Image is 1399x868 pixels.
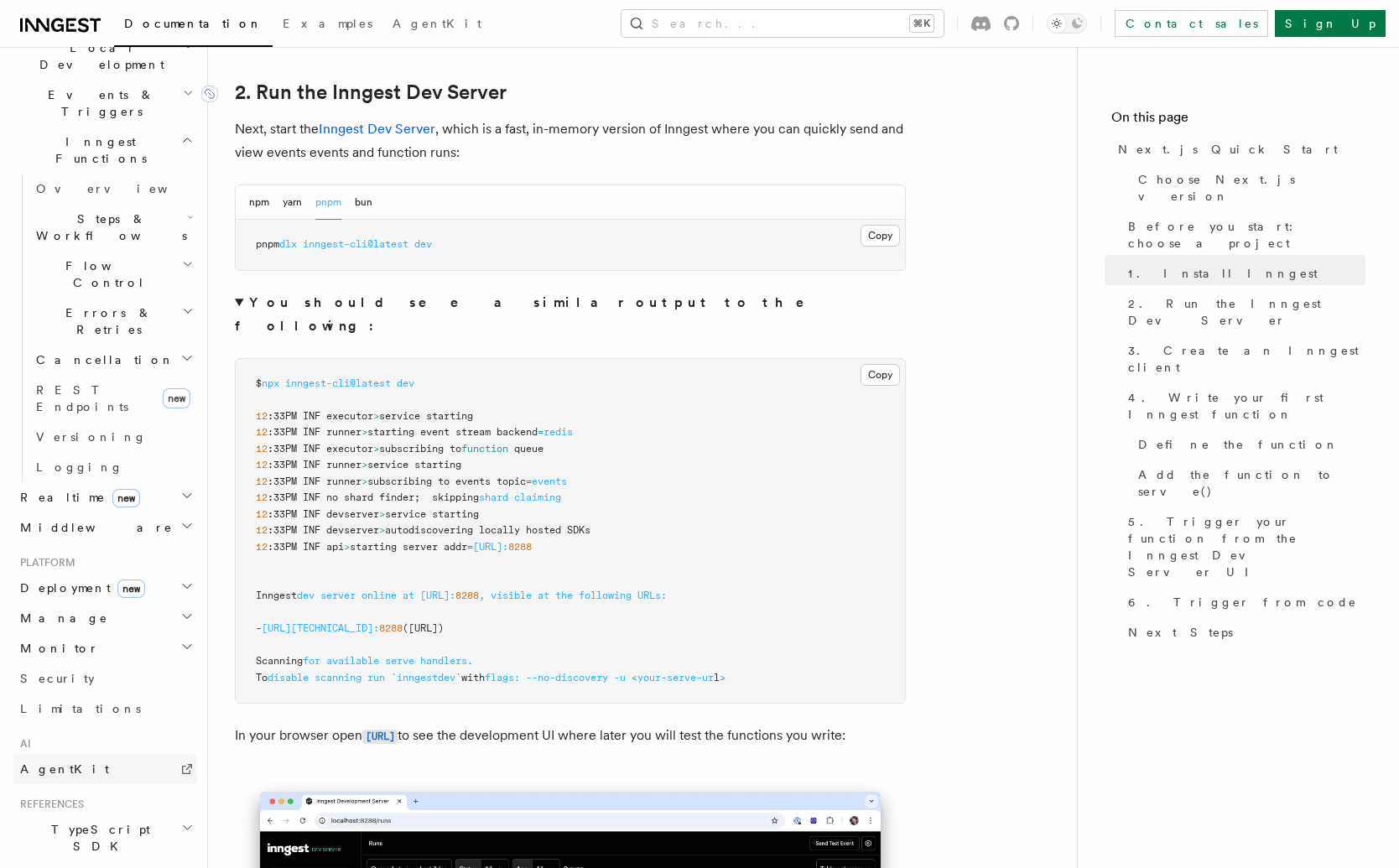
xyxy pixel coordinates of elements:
[256,377,262,389] span: $
[268,443,373,455] span: :33PM INF executor
[13,580,145,596] span: Deployment
[538,590,549,601] span: at
[256,508,268,520] span: 12
[391,672,438,683] span: `inngest
[315,185,341,220] button: pnpm
[36,182,209,195] span: Overview
[461,443,508,455] span: function
[385,508,479,520] span: service starting
[235,294,828,334] strong: You should see a similar output to the following:
[355,185,372,220] button: bun
[1128,624,1233,641] span: Next Steps
[467,541,473,553] span: =
[910,15,934,32] kbd: ⌘K
[262,622,379,634] span: [URL][TECHNICAL_ID]:
[362,730,398,744] code: [URL]
[361,476,367,487] span: >
[303,238,408,250] span: inngest-cli@latest
[235,724,906,748] p: In your browser open to see the development UI where later you will test the functions you write:
[1128,342,1365,376] span: 3. Create an Inngest client
[393,17,481,30] span: AgentKit
[29,211,187,244] span: Steps & Workflows
[367,426,538,438] span: starting event stream backend
[455,590,479,601] span: 8288
[268,524,379,536] span: :33PM INF devserver
[268,541,344,553] span: :33PM INF api
[379,443,461,455] span: subscribing to
[13,798,84,811] span: References
[350,541,467,553] span: starting server addr
[543,426,573,438] span: redis
[320,590,356,601] span: server
[13,133,181,167] span: Inngest Functions
[13,694,197,724] a: Limitations
[29,174,197,204] a: Overview
[303,655,320,667] span: for
[112,489,140,507] span: new
[1128,218,1365,252] span: Before you start: choose a project
[1121,587,1365,617] a: 6. Trigger from code
[13,127,197,174] button: Inngest Functions
[1111,134,1365,164] a: Next.js Quick Start
[256,524,268,536] span: 12
[256,410,268,422] span: 12
[256,491,268,503] span: 12
[1118,141,1338,158] span: Next.js Quick Start
[361,426,367,438] span: >
[420,655,473,667] span: handlers.
[1138,171,1365,205] span: Choose Next.js version
[268,491,479,503] span: :33PM INF no shard finder; skipping
[1131,164,1365,211] a: Choose Next.js version
[13,814,197,861] button: TypeScript SDK
[420,590,455,601] span: [URL]:
[319,121,435,137] a: Inngest Dev Server
[720,672,726,683] span: >
[29,375,197,422] a: REST Endpointsnew
[283,17,372,30] span: Examples
[1121,335,1365,382] a: 3. Create an Inngest client
[256,238,279,250] span: pnpm
[1138,466,1365,500] span: Add the function to serve()
[249,185,269,220] button: npm
[13,633,197,663] button: Monitor
[114,5,273,47] a: Documentation
[1128,594,1357,611] span: 6. Trigger from code
[29,204,197,251] button: Steps & Workflows
[20,672,95,685] span: Security
[379,622,403,634] span: 8288
[13,610,108,626] span: Manage
[13,86,183,120] span: Events & Triggers
[1128,295,1365,329] span: 2. Run the Inngest Dev Server
[555,590,573,601] span: the
[385,524,590,536] span: autodiscovering locally hosted SDKs
[1128,265,1318,282] span: 1. Install Inngest
[29,257,182,291] span: Flow Control
[29,452,197,482] a: Logging
[397,377,414,389] span: dev
[36,383,128,413] span: REST Endpoints
[13,573,197,603] button: Deploymentnew
[479,590,485,601] span: ,
[361,459,367,470] span: >
[1047,13,1087,34] button: Toggle dark mode
[1111,107,1365,134] h4: On this page
[491,590,532,601] span: visible
[379,524,385,536] span: >
[13,489,140,506] span: Realtime
[13,754,197,784] a: AgentKit
[632,672,637,683] span: <
[256,476,268,487] span: 12
[13,39,183,73] span: Local Development
[285,377,391,389] span: inngest-cli@latest
[1131,429,1365,460] a: Define the function
[473,541,508,553] span: [URL]:
[13,556,75,569] span: Platform
[36,430,147,444] span: Versioning
[20,702,141,715] span: Limitations
[268,410,373,422] span: :33PM INF executor
[117,580,145,598] span: new
[13,512,197,543] button: Middleware
[326,655,379,667] span: available
[256,541,268,553] span: 12
[373,410,379,422] span: >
